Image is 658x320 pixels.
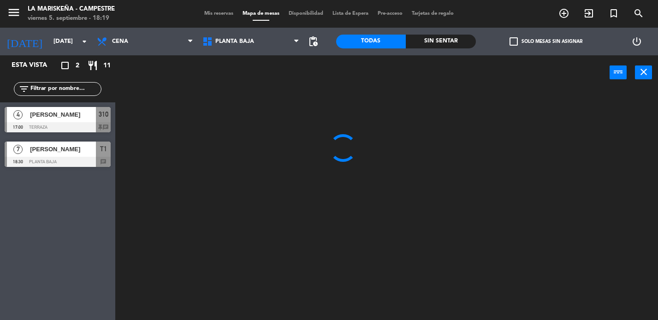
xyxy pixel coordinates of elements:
i: filter_list [18,83,30,95]
span: Planta Baja [215,38,254,45]
div: Esta vista [5,60,66,71]
span: 11 [103,60,111,71]
button: menu [7,6,21,23]
i: turned_in_not [608,8,619,19]
i: crop_square [59,60,71,71]
div: Sin sentar [406,35,476,48]
i: arrow_drop_down [79,36,90,47]
span: [PERSON_NAME] [30,110,96,119]
i: power_input [613,66,624,77]
span: Disponibilidad [284,11,328,16]
div: viernes 5. septiembre - 18:19 [28,14,115,23]
span: Cena [112,38,128,45]
button: close [635,65,652,79]
i: power_settings_new [631,36,642,47]
span: Tarjetas de regalo [407,11,458,16]
input: Filtrar por nombre... [30,84,101,94]
div: La Mariskeña - Campestre [28,5,115,14]
i: menu [7,6,21,19]
i: search [633,8,644,19]
i: close [638,66,649,77]
span: Lista de Espera [328,11,373,16]
span: 4 [13,110,23,119]
span: T1 [100,143,107,154]
span: 7 [13,145,23,154]
div: Todas [336,35,406,48]
span: [PERSON_NAME] [30,144,96,154]
span: Mapa de mesas [238,11,284,16]
i: exit_to_app [583,8,594,19]
label: Solo mesas sin asignar [510,37,582,46]
button: power_input [610,65,627,79]
i: add_circle_outline [558,8,569,19]
span: Mis reservas [200,11,238,16]
span: 2 [76,60,79,71]
span: Pre-acceso [373,11,407,16]
span: pending_actions [308,36,319,47]
span: check_box_outline_blank [510,37,518,46]
i: restaurant [87,60,98,71]
span: 310 [99,109,108,120]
